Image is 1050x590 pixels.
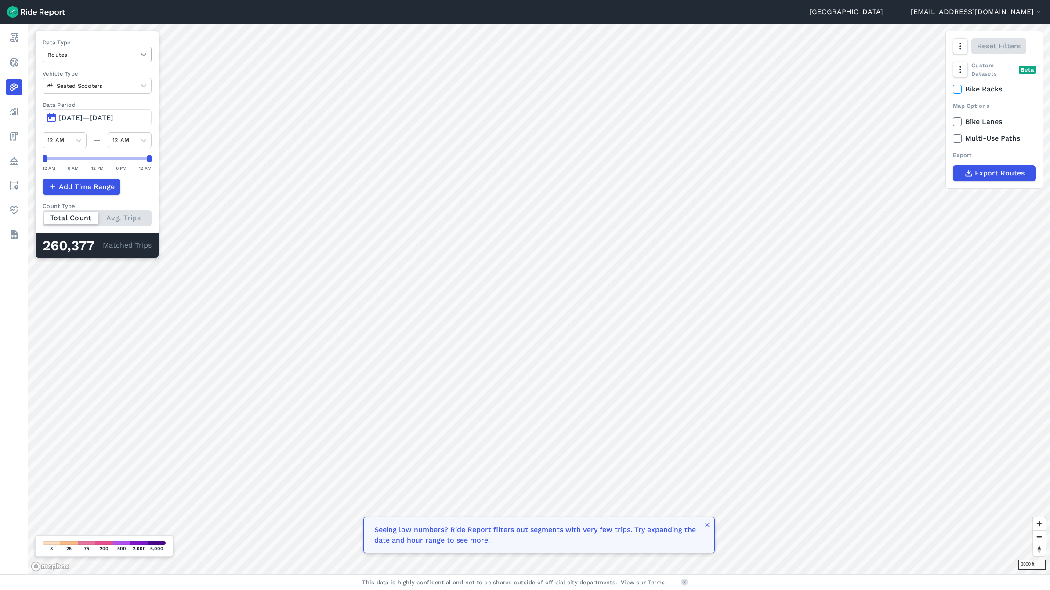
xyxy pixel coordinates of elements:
[43,69,152,78] label: Vehicle Type
[1019,66,1036,74] div: Beta
[43,179,120,195] button: Add Time Range
[1033,517,1046,530] button: Zoom in
[59,182,115,192] span: Add Time Range
[43,109,152,125] button: [DATE]—[DATE]
[43,240,103,251] div: 260,377
[6,153,22,169] a: Policy
[6,79,22,95] a: Heatmaps
[68,164,79,172] div: 6 AM
[953,117,1036,127] label: Bike Lanes
[59,113,113,122] span: [DATE]—[DATE]
[31,561,69,572] a: Mapbox logo
[977,41,1021,51] span: Reset Filters
[6,202,22,218] a: Health
[953,102,1036,110] div: Map Options
[6,128,22,144] a: Fees
[91,164,104,172] div: 12 PM
[621,578,667,586] a: View our Terms.
[43,101,152,109] label: Data Period
[36,233,159,258] div: Matched Trips
[7,6,65,18] img: Ride Report
[6,104,22,120] a: Analyze
[971,38,1026,54] button: Reset Filters
[911,7,1043,17] button: [EMAIL_ADDRESS][DOMAIN_NAME]
[1018,560,1046,570] div: 3000 ft
[975,168,1025,178] span: Export Routes
[28,24,1050,574] canvas: Map
[953,151,1036,159] div: Export
[953,133,1036,144] label: Multi-Use Paths
[43,202,152,210] div: Count Type
[810,7,883,17] a: [GEOGRAPHIC_DATA]
[6,227,22,243] a: Datasets
[1033,543,1046,556] button: Reset bearing to north
[953,61,1036,78] div: Custom Datasets
[953,84,1036,95] label: Bike Racks
[6,30,22,46] a: Report
[139,164,152,172] div: 12 AM
[43,38,152,47] label: Data Type
[1033,530,1046,543] button: Zoom out
[116,164,127,172] div: 6 PM
[87,135,108,146] div: —
[6,55,22,70] a: Realtime
[43,164,55,172] div: 12 AM
[6,178,22,193] a: Areas
[953,165,1036,181] button: Export Routes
